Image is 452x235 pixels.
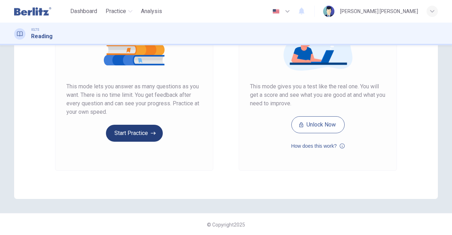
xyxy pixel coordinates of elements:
[250,82,386,108] span: This mode gives you a test like the real one. You will get a score and see what you are good at a...
[340,7,418,16] div: [PERSON_NAME] [PERSON_NAME]
[106,125,163,142] button: Start Practice
[70,7,97,16] span: Dashboard
[138,5,165,18] button: Analysis
[14,4,51,18] img: Berlitz Latam logo
[67,5,100,18] button: Dashboard
[141,7,162,16] span: Analysis
[31,27,39,32] span: IELTS
[291,116,345,133] button: Unlock Now
[31,32,53,41] h1: Reading
[323,6,334,17] img: Profile picture
[14,4,67,18] a: Berlitz Latam logo
[103,5,135,18] button: Practice
[272,9,280,14] img: en
[106,7,126,16] span: Practice
[291,142,344,150] button: How does this work?
[207,222,245,228] span: © Copyright 2025
[66,82,202,116] span: This mode lets you answer as many questions as you want. There is no time limit. You get feedback...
